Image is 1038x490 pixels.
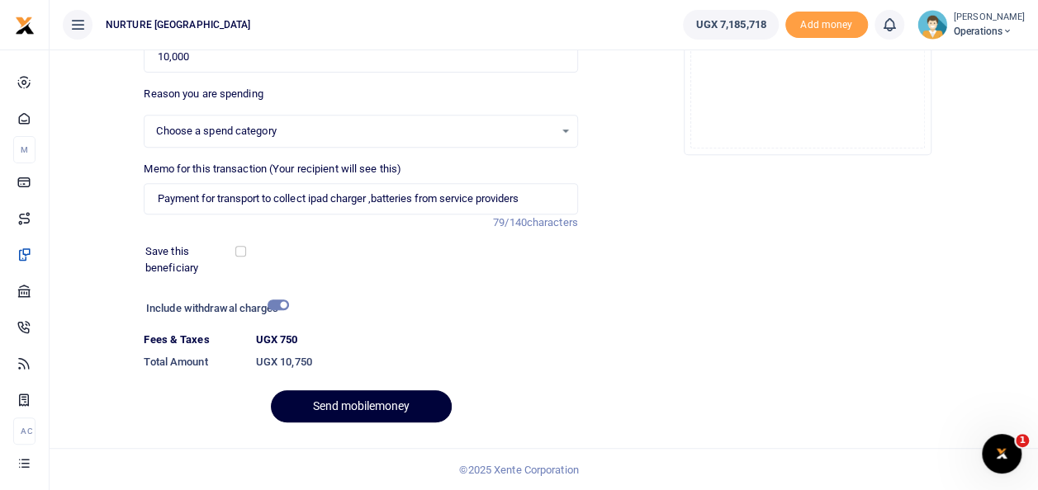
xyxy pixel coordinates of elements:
label: UGX 750 [256,332,298,348]
span: characters [527,216,578,229]
input: Enter extra information [144,183,577,214]
li: Ac [13,417,36,445]
span: 79/140 [493,216,527,229]
span: Add money [785,12,868,39]
input: UGX [144,41,577,73]
small: [PERSON_NAME] [954,11,1025,25]
a: UGX 7,185,718 [683,10,778,40]
span: UGX 7,185,718 [695,16,765,33]
label: Memo for this transaction (Your recipient will see this) [144,161,401,177]
a: Add money [785,17,868,30]
img: logo-small [15,16,35,35]
label: Reason you are spending [144,86,263,102]
img: profile-user [917,10,947,40]
button: Send mobilemoney [271,390,452,422]
li: Wallet ballance [676,10,784,40]
li: Toup your wallet [785,12,868,39]
dt: Fees & Taxes [137,332,249,348]
span: Operations [954,24,1025,39]
li: M [13,136,36,163]
a: logo-small logo-large logo-large [15,18,35,31]
label: Save this beneficiary [145,243,238,276]
h6: Include withdrawal charges [146,302,282,315]
h6: UGX 10,750 [256,356,578,369]
h6: Total Amount [144,356,242,369]
iframe: Intercom live chat [982,434,1021,474]
span: 1 [1016,434,1029,447]
a: profile-user [PERSON_NAME] Operations [917,10,1025,40]
span: NURTURE [GEOGRAPHIC_DATA] [99,17,258,32]
span: Choose a spend category [156,123,553,139]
